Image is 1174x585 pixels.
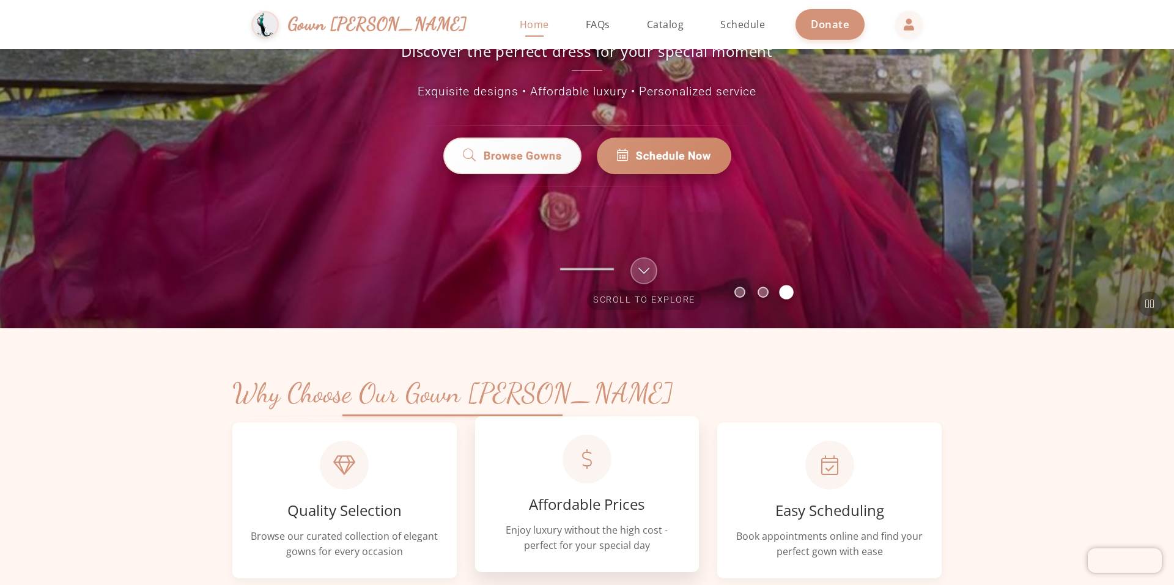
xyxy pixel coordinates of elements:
iframe: Chatra live chat [1088,548,1162,573]
span: Schedule [720,18,765,31]
span: Catalog [647,18,684,31]
img: Gown Gmach Logo [251,11,279,39]
span: Donate [811,17,849,31]
p: Exquisite designs • Affordable luxury • Personalized service [312,83,862,101]
span: Browse Gowns [484,148,562,164]
span: Home [520,18,549,31]
p: Book appointments online and find your perfect gown with ease [736,529,923,560]
span: Schedule Now [636,148,711,164]
p: Browse our curated collection of elegant gowns for every occasion [251,529,438,560]
p: Discover the perfect dress for your special moment [388,41,786,71]
h3: Easy Scheduling [736,502,923,520]
span: FAQs [586,18,610,31]
span: Scroll to explore [587,290,701,310]
a: Donate [796,9,865,39]
h2: Why Choose Our Gown [PERSON_NAME] [232,377,673,410]
p: Enjoy luxury without the high cost - perfect for your special day [493,523,681,554]
h3: Quality Selection [251,502,438,520]
span: Gown [PERSON_NAME] [288,11,467,37]
a: Gown [PERSON_NAME] [251,8,479,42]
h3: Affordable Prices [493,496,681,513]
